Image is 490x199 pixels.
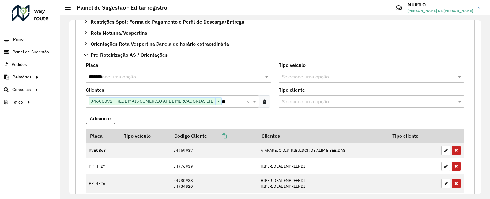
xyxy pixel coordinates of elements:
td: 54930938 54934820 [170,174,258,192]
a: Orientações Rota Vespertina Janela de horário extraordinária [81,39,469,49]
h2: Painel de Sugestão - Editar registro [71,4,167,11]
span: Pre-Roteirização AS / Orientações [91,52,168,57]
span: Tático [12,99,23,105]
th: Tipo veículo [119,129,170,142]
a: Copiar [207,133,227,139]
label: Tipo cliente [279,86,305,94]
td: RVB0B63 [86,142,119,158]
span: Painel [13,36,24,43]
td: HIPERIDEAL EMPREENDI HIPERIDEAL EMPREENDI [258,174,388,192]
td: 54969937 [170,142,258,158]
td: PPT4F26 [86,174,119,192]
span: × [215,98,221,105]
span: 34600092 - REDE MAIS COMERCIO AT DE MERCADORIAS LTD [89,98,215,105]
span: Restrições Spot: Forma de Pagamento e Perfil de Descarga/Entrega [91,19,244,24]
span: Rota Noturna/Vespertina [91,30,147,35]
button: Adicionar [86,113,115,124]
span: Consultas [12,86,31,93]
span: Orientações Rota Vespertina Janela de horário extraordinária [91,41,229,46]
td: HIPERIDEAL EMPREENDI [258,158,388,174]
label: Placa [86,61,98,69]
span: Clear all [246,98,251,105]
a: Pre-Roteirização AS / Orientações [81,50,469,60]
th: Clientes [258,129,388,142]
span: Painel de Sugestão [13,49,49,55]
a: Rota Noturna/Vespertina [81,28,469,38]
label: Tipo veículo [279,61,306,69]
label: Clientes [86,86,104,94]
span: Relatórios [13,74,32,80]
span: Pedidos [12,61,27,68]
span: [PERSON_NAME] DE [PERSON_NAME] [407,8,473,13]
th: Tipo cliente [388,129,438,142]
td: PPT4F27 [86,158,119,174]
th: Código Cliente [170,129,258,142]
a: Restrições Spot: Forma de Pagamento e Perfil de Descarga/Entrega [81,17,469,27]
td: 54976939 [170,158,258,174]
a: Contato Rápido [393,1,406,14]
th: Placa [86,129,119,142]
td: ATAKAREJO DISTRIBUIDOR DE ALIM E BEBIDAS [258,142,388,158]
h3: MURILO [407,2,473,8]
